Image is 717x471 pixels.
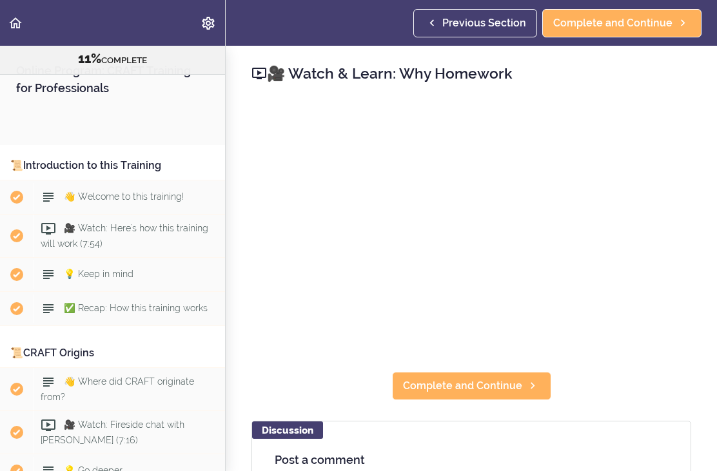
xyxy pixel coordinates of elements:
[275,454,668,466] h4: Post a comment
[64,269,133,279] span: 💡 Keep in mind
[392,372,551,400] a: Complete and Continue
[64,191,184,202] span: 👋 Welcome to this training!
[78,51,101,66] span: 11%
[64,303,208,313] span: ✅ Recap: How this training works
[41,376,194,401] span: 👋 Where did CRAFT originate from?
[41,223,208,248] span: 🎥 Watch: Here's how this training will work (7:54)
[403,378,522,394] span: Complete and Continue
[41,419,184,445] span: 🎥 Watch: Fireside chat with [PERSON_NAME] (7:16)
[251,62,691,84] h2: 🎥 Watch & Learn: Why Homework
[16,51,209,68] div: COMPLETE
[252,421,323,439] div: Discussion
[413,9,537,37] a: Previous Section
[201,15,216,31] svg: Settings Menu
[8,15,23,31] svg: Back to course curriculum
[251,104,691,351] iframe: Video Player
[442,15,526,31] span: Previous Section
[553,15,673,31] span: Complete and Continue
[542,9,702,37] a: Complete and Continue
